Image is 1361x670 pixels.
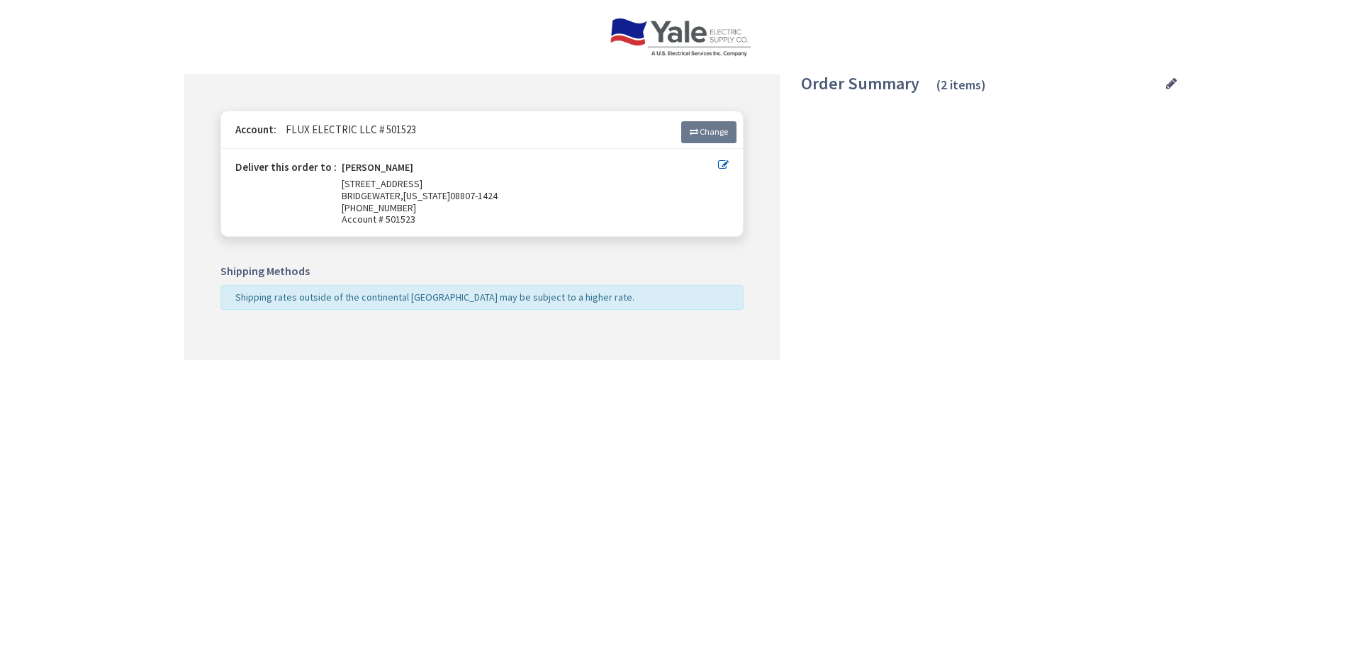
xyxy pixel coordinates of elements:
[342,213,718,225] span: Account # 501523
[403,189,450,202] span: [US_STATE]
[700,126,728,137] span: Change
[681,121,736,143] a: Change
[235,123,276,136] strong: Account:
[342,189,403,202] span: BRIDGEWATER,
[936,77,986,93] span: (2 items)
[610,18,751,57] img: Yale Electric Supply Co.
[450,189,498,202] span: 08807-1424
[801,72,919,94] span: Order Summary
[342,201,416,214] span: [PHONE_NUMBER]
[342,162,413,178] strong: [PERSON_NAME]
[220,265,744,278] h5: Shipping Methods
[342,177,422,190] span: [STREET_ADDRESS]
[235,291,634,303] span: Shipping rates outside of the continental [GEOGRAPHIC_DATA] may be subject to a higher rate.
[235,160,337,174] strong: Deliver this order to :
[279,123,416,136] span: FLUX ELECTRIC LLC # 501523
